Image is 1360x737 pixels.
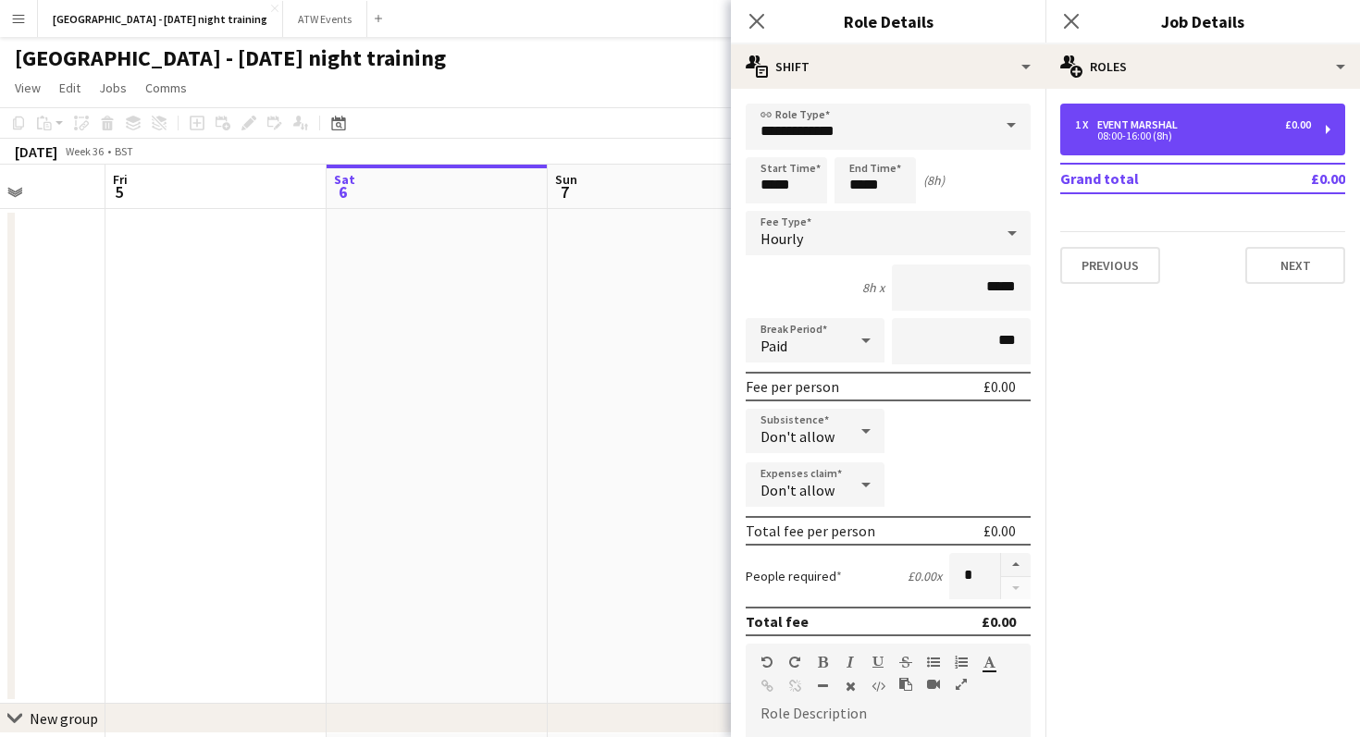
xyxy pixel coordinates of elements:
button: Redo [788,655,801,669]
td: Grand total [1060,164,1257,193]
div: BST [115,144,133,158]
button: HTML Code [872,679,884,694]
div: Total fee [746,612,809,631]
button: Paste as plain text [899,677,912,692]
div: Fee per person [746,377,839,396]
button: Previous [1060,247,1160,284]
a: Jobs [92,76,134,100]
div: £0.00 [982,612,1016,631]
span: 6 [331,181,355,203]
span: Comms [145,80,187,96]
button: Underline [872,655,884,669]
div: [DATE] [15,142,57,161]
span: Paid [760,337,787,355]
div: 1 x [1075,118,1097,131]
span: Don't allow [760,481,835,499]
span: Hourly [760,229,803,248]
button: Undo [760,655,773,669]
button: Strikethrough [899,655,912,669]
div: New group [30,709,98,728]
button: Italic [844,655,857,669]
span: Sat [334,171,355,188]
button: Next [1245,247,1345,284]
button: Horizontal Line [816,679,829,694]
button: Insert video [927,677,940,692]
div: Event Marshal [1097,118,1185,131]
a: View [7,76,48,100]
span: Fri [113,171,128,188]
div: (8h) [923,172,945,189]
h3: Job Details [1045,9,1360,33]
div: £0.00 [1285,118,1311,131]
button: [GEOGRAPHIC_DATA] - [DATE] night training [38,1,283,37]
button: Fullscreen [955,677,968,692]
span: 7 [552,181,577,203]
span: Week 36 [61,144,107,158]
span: Edit [59,80,80,96]
span: Sun [555,171,577,188]
button: Ordered List [955,655,968,669]
button: ATW Events [283,1,367,37]
span: Jobs [99,80,127,96]
span: 5 [110,181,128,203]
label: People required [746,568,842,584]
div: £0.00 [983,522,1016,540]
h1: [GEOGRAPHIC_DATA] - [DATE] night training [15,44,446,72]
button: Bold [816,655,829,669]
div: 8h x [862,279,884,296]
div: £0.00 x [908,568,942,584]
button: Increase [1001,553,1031,577]
button: Unordered List [927,655,940,669]
button: Clear Formatting [844,679,857,694]
div: Roles [1045,44,1360,89]
h3: Role Details [731,9,1045,33]
div: Shift [731,44,1045,89]
span: Don't allow [760,427,835,446]
div: £0.00 [983,377,1016,396]
span: View [15,80,41,96]
div: Total fee per person [746,522,875,540]
td: £0.00 [1257,164,1345,193]
a: Edit [52,76,88,100]
div: 08:00-16:00 (8h) [1075,131,1311,141]
button: Text Color [983,655,995,669]
a: Comms [138,76,194,100]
